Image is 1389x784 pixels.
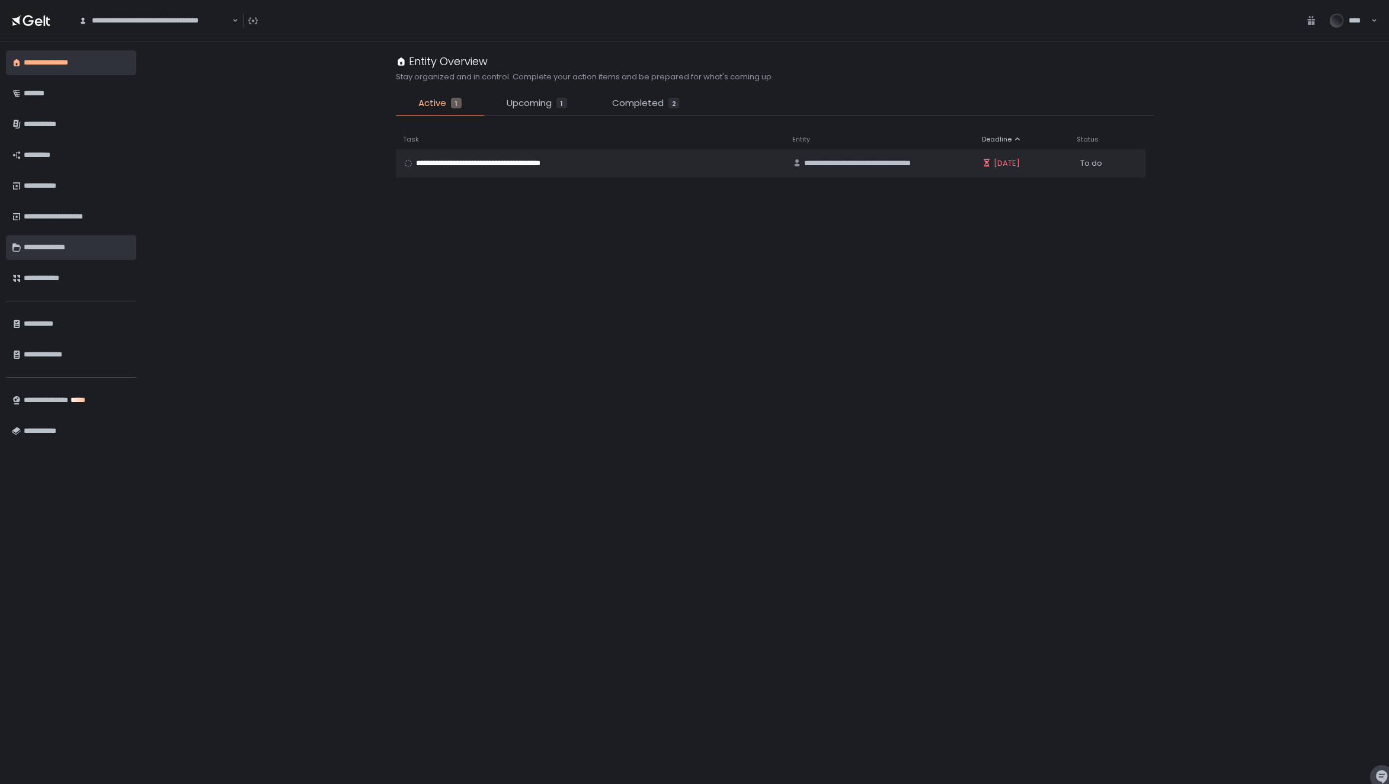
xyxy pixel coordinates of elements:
[982,135,1012,144] span: Deadline
[403,135,419,144] span: Task
[396,72,773,82] h2: Stay organized and in control. Complete your action items and be prepared for what's coming up.
[451,98,462,108] div: 1
[612,97,664,110] span: Completed
[418,97,446,110] span: Active
[396,53,488,69] div: Entity Overview
[507,97,552,110] span: Upcoming
[1080,158,1102,169] span: To do
[71,8,238,33] div: Search for option
[994,158,1020,169] span: [DATE]
[668,98,679,108] div: 2
[231,15,231,27] input: Search for option
[792,135,810,144] span: Entity
[556,98,567,108] div: 1
[1077,135,1099,144] span: Status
